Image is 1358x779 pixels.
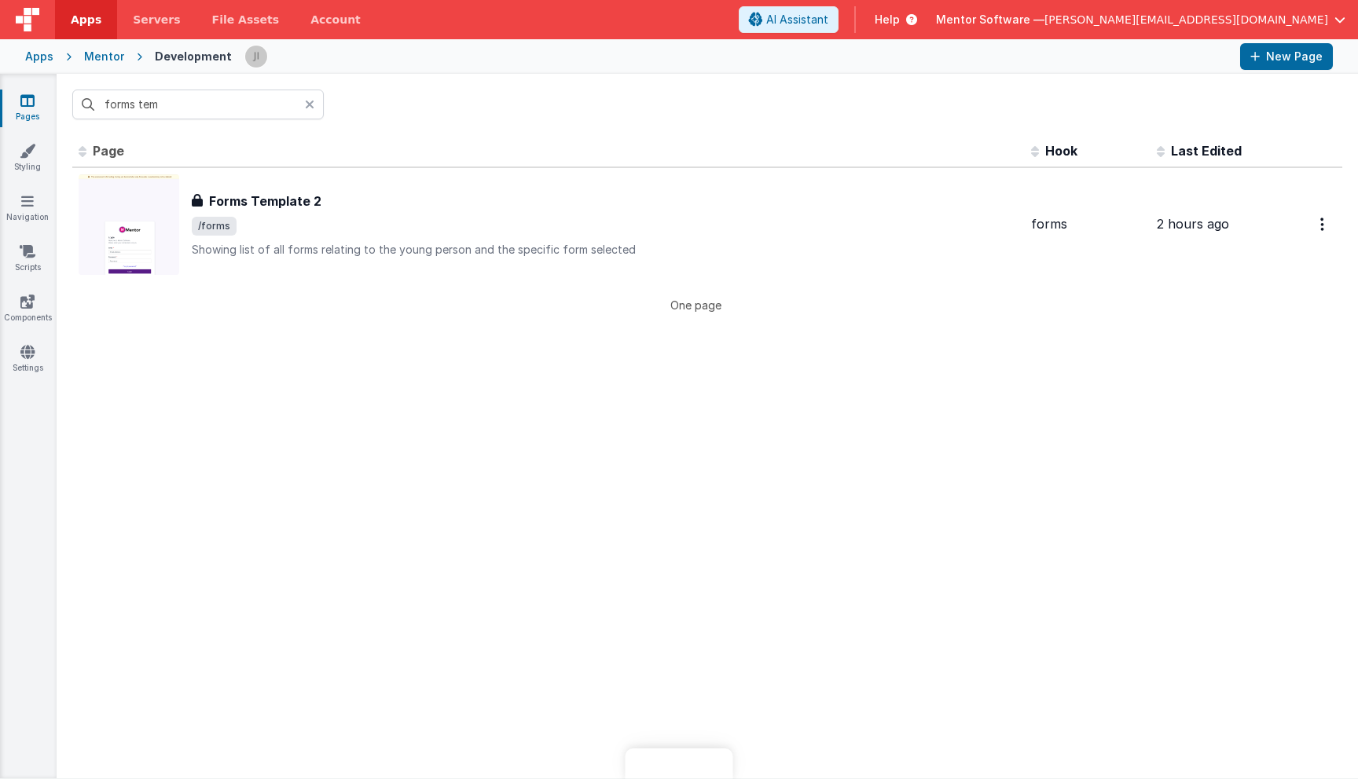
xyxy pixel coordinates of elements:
input: Search pages, id's ... [72,90,324,119]
div: forms [1031,215,1144,233]
div: Mentor [84,49,124,64]
h3: Forms Template 2 [209,192,321,210]
span: Servers [133,12,180,27]
button: AI Assistant [739,6,839,33]
button: New Page [1240,43,1333,70]
p: One page [72,297,1319,313]
span: AI Assistant [766,12,828,27]
img: 6c3d48e323fef8557f0b76cc516e01c7 [245,46,267,68]
div: Apps [25,49,53,64]
span: Help [875,12,900,27]
button: Mentor Software — [PERSON_NAME][EMAIL_ADDRESS][DOMAIN_NAME] [936,12,1345,27]
span: /forms [192,217,237,236]
span: [PERSON_NAME][EMAIL_ADDRESS][DOMAIN_NAME] [1044,12,1328,27]
span: File Assets [212,12,280,27]
span: Apps [71,12,101,27]
span: 2 hours ago [1157,216,1229,232]
span: Last Edited [1171,143,1242,159]
span: Mentor Software — [936,12,1044,27]
span: Page [93,143,124,159]
div: Development [155,49,232,64]
p: Showing list of all forms relating to the young person and the specific form selected [192,242,1018,258]
button: Options [1311,208,1336,240]
span: Hook [1045,143,1077,159]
